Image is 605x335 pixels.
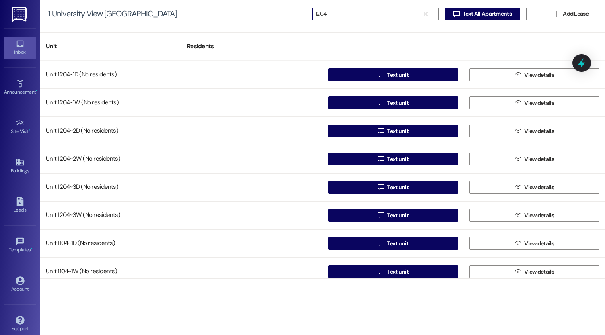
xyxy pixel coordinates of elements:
[378,71,384,78] i: 
[378,100,384,106] i: 
[315,8,419,20] input: Search by resident name or unit number
[378,268,384,275] i: 
[524,99,554,107] span: View details
[328,153,458,165] button: Text unit
[328,96,458,109] button: Text unit
[378,156,384,162] i: 
[4,274,36,296] a: Account
[387,71,409,79] span: Text unit
[387,127,409,135] span: Text unit
[469,125,599,137] button: View details
[515,212,521,219] i: 
[545,8,597,20] button: Add Lease
[48,10,177,18] div: 1 University View [GEOGRAPHIC_DATA]
[378,184,384,190] i: 
[515,71,521,78] i: 
[4,313,36,335] a: Support
[29,127,30,133] span: •
[515,184,521,190] i: 
[36,88,37,94] span: •
[524,71,554,79] span: View details
[524,268,554,276] span: View details
[469,209,599,222] button: View details
[12,7,28,22] img: ResiDesk Logo
[469,153,599,165] button: View details
[40,37,181,56] div: Unit
[563,10,589,18] span: Add Lease
[31,246,32,251] span: •
[40,179,181,195] div: Unit 1204~3D (No residents)
[463,10,512,18] span: Text All Apartments
[515,156,521,162] i: 
[515,268,521,275] i: 
[387,239,409,248] span: Text unit
[524,239,554,248] span: View details
[328,181,458,194] button: Text unit
[378,128,384,134] i: 
[524,211,554,220] span: View details
[328,125,458,137] button: Text unit
[515,128,521,134] i: 
[40,67,181,83] div: Unit 1204~1D (No residents)
[387,183,409,192] span: Text unit
[40,264,181,280] div: Unit 1104~1W (No residents)
[40,123,181,139] div: Unit 1204~2D (No residents)
[554,11,560,17] i: 
[4,155,36,177] a: Buildings
[4,37,36,59] a: Inbox
[469,237,599,250] button: View details
[453,11,459,17] i: 
[419,8,432,20] button: Clear text
[181,37,323,56] div: Residents
[469,265,599,278] button: View details
[4,195,36,217] a: Leads
[40,95,181,111] div: Unit 1204~1W (No residents)
[4,116,36,138] a: Site Visit •
[469,96,599,109] button: View details
[469,68,599,81] button: View details
[387,211,409,220] span: Text unit
[445,8,520,20] button: Text All Apartments
[328,209,458,222] button: Text unit
[378,212,384,219] i: 
[423,11,428,17] i: 
[387,155,409,163] span: Text unit
[4,235,36,256] a: Templates •
[328,237,458,250] button: Text unit
[515,100,521,106] i: 
[524,127,554,135] span: View details
[328,265,458,278] button: Text unit
[328,68,458,81] button: Text unit
[469,181,599,194] button: View details
[40,207,181,223] div: Unit 1204~3W (No residents)
[387,99,409,107] span: Text unit
[524,183,554,192] span: View details
[515,240,521,247] i: 
[524,155,554,163] span: View details
[40,151,181,167] div: Unit 1204~2W (No residents)
[40,235,181,251] div: Unit 1104~1D (No residents)
[378,240,384,247] i: 
[387,268,409,276] span: Text unit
